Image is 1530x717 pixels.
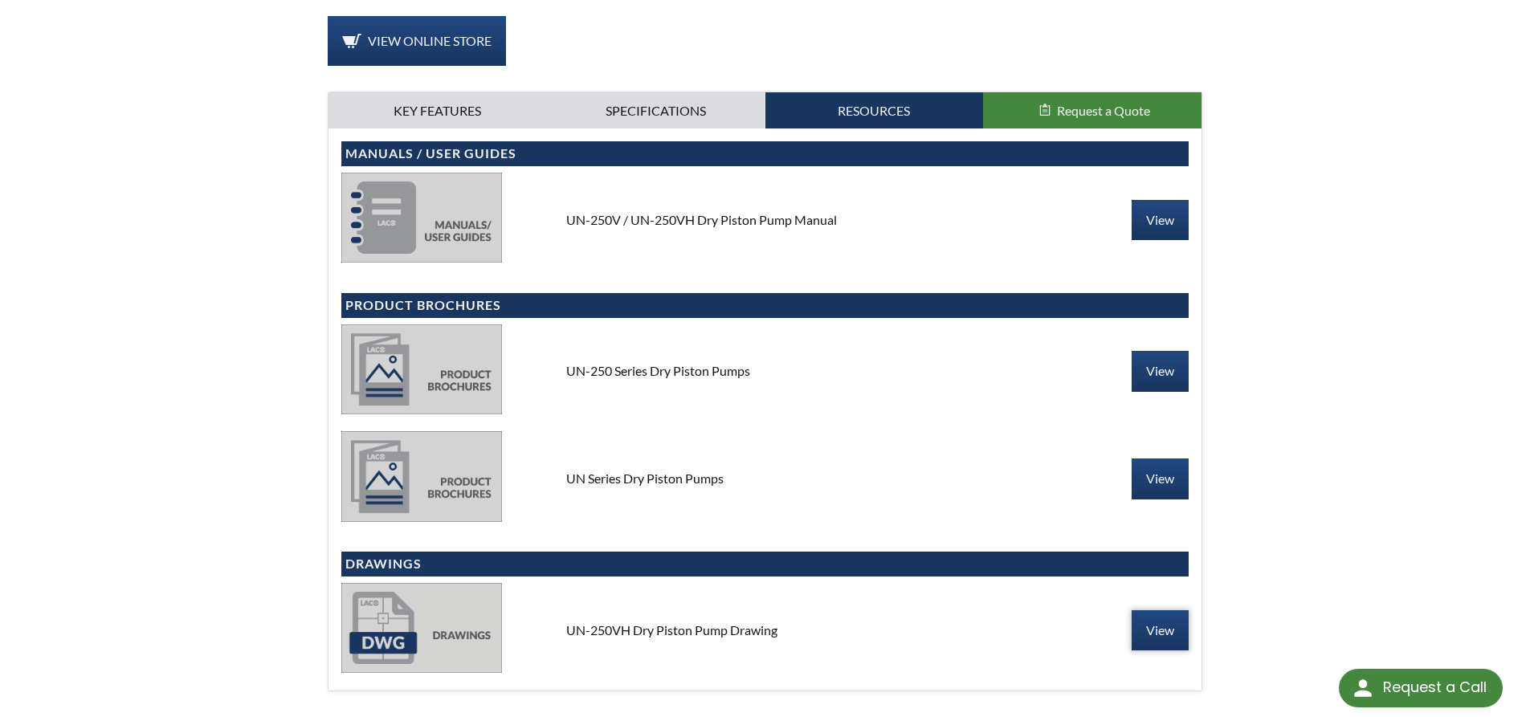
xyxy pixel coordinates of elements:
[1339,669,1503,707] div: Request a Call
[1132,200,1189,240] a: View
[1132,458,1189,499] a: View
[1132,351,1189,391] a: View
[547,92,765,129] a: Specifications
[341,431,502,521] img: product_brochures-81b49242bb8394b31c113ade466a77c846893fb1009a796a1a03a1a1c57cbc37.jpg
[341,324,502,414] img: product_brochures-81b49242bb8394b31c113ade466a77c846893fb1009a796a1a03a1a1c57cbc37.jpg
[345,145,1185,162] h4: Manuals / User Guides
[328,16,506,66] a: View Online Store
[1383,669,1487,706] div: Request a Call
[1132,610,1189,650] a: View
[1350,675,1376,701] img: round button
[328,92,547,129] a: Key Features
[983,92,1202,129] button: Request a Quote
[553,211,977,229] div: UN-250V / UN-250VH Dry Piston Pump Manual
[341,173,502,263] img: manuals-58eb83dcffeb6bffe51ad23c0c0dc674bfe46cf1c3d14eaecd86c55f24363f1d.jpg
[553,470,977,487] div: UN Series Dry Piston Pumps
[345,297,1185,314] h4: Product Brochures
[553,362,977,380] div: UN-250 Series Dry Piston Pumps
[368,33,492,48] span: View Online Store
[765,92,984,129] a: Resources
[341,583,502,673] img: drawings-dbc82c2fa099a12033583e1b2f5f2fc87839638bef2df456352de0ba3a5177af.jpg
[553,621,977,639] div: UN-250VH Dry Piston Pump Drawing
[345,556,1185,572] h4: Drawings
[1057,103,1150,118] span: Request a Quote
